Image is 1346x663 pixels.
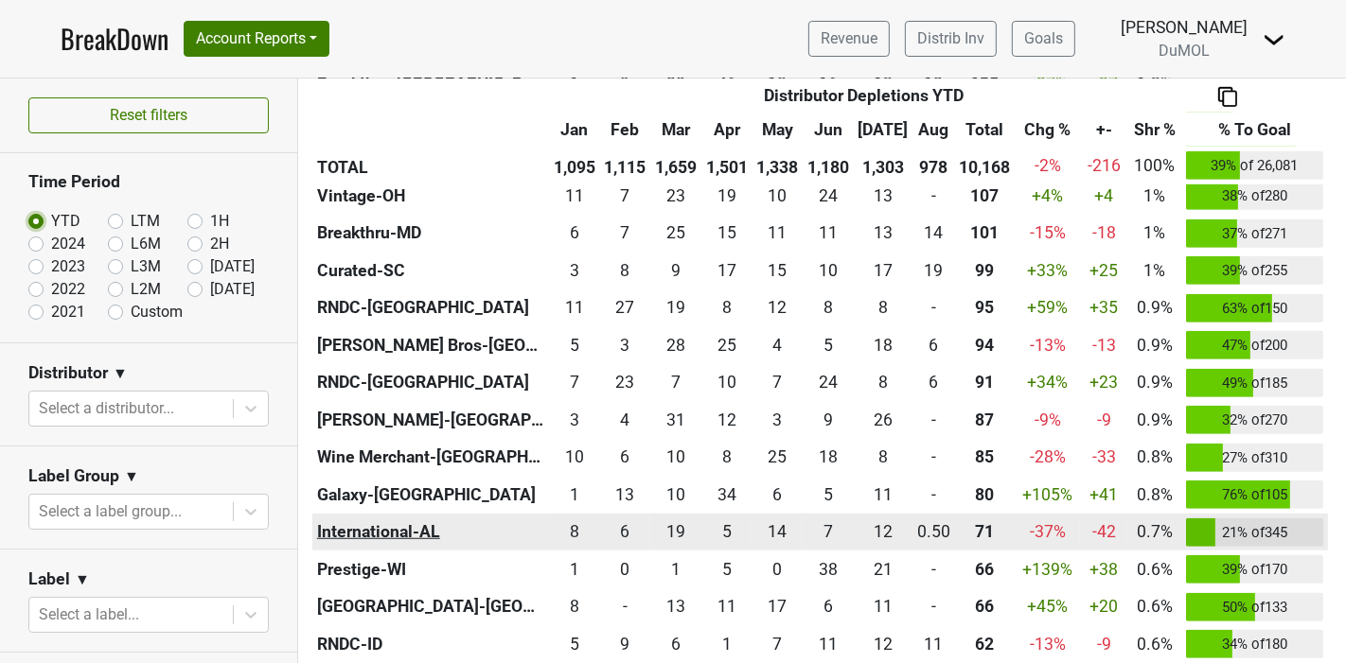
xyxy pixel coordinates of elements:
[604,482,646,507] div: 13
[650,364,701,402] td: 6.5
[701,215,753,253] td: 14.668
[960,295,1011,320] div: 95
[756,258,798,283] div: 15
[706,445,748,469] div: 8
[854,476,913,514] td: 11.334
[1015,252,1080,289] td: +33 %
[1127,550,1182,588] td: 0.6%
[858,183,908,208] div: 13
[650,147,701,184] th: 1,659
[912,401,955,439] td: 0
[554,482,595,507] div: 1
[210,278,255,301] label: [DATE]
[1085,370,1123,394] div: +23
[807,220,849,245] div: 11
[752,252,803,289] td: 15
[650,401,701,439] td: 30.832
[1015,476,1080,514] td: +105 %
[600,215,651,253] td: 6.5
[858,370,908,394] div: 8
[604,445,646,469] div: 6
[600,177,651,215] td: 7.34
[604,519,646,544] div: 6
[854,177,913,215] td: 12.68
[554,183,595,208] div: 11
[1127,476,1182,514] td: 0.8%
[549,401,600,439] td: 3.48
[600,439,651,477] td: 5.832
[75,568,90,591] span: ▼
[600,476,651,514] td: 12.667
[752,364,803,402] td: 6.833
[955,439,1016,477] th: 84.998
[701,289,753,327] td: 8.32
[1085,519,1123,544] div: -42
[912,364,955,402] td: 6.001
[803,289,854,327] td: 8.12
[807,557,849,582] div: 38
[955,326,1016,364] th: 93.750
[917,557,950,582] div: -
[756,519,798,544] div: 14
[854,364,913,402] td: 7.833
[604,557,646,582] div: 0
[1159,42,1210,60] span: DuMOL
[858,445,908,469] div: 8
[960,519,1011,544] div: 71
[1015,326,1080,364] td: -13 %
[604,220,646,245] div: 7
[210,210,229,233] label: 1H
[1035,156,1061,175] span: -2%
[312,147,549,184] th: TOTAL
[955,514,1016,551] th: 70.999
[28,97,269,133] button: Reset filters
[807,482,849,507] div: 5
[655,220,697,245] div: 25
[858,519,908,544] div: 12
[854,514,913,551] td: 12.333
[1085,295,1123,320] div: +35
[803,147,854,184] th: 1,180
[312,364,549,402] th: RNDC-[GEOGRAPHIC_DATA]
[917,220,950,245] div: 14
[650,326,701,364] td: 28.16
[113,362,128,385] span: ▼
[807,258,849,283] div: 10
[706,220,748,245] div: 15
[955,215,1016,253] th: 100.837
[600,79,1127,113] th: Distributor Depletions YTD
[706,557,748,582] div: 5
[600,514,651,551] td: 6.167
[1085,445,1123,469] div: -33
[554,370,595,394] div: 7
[854,252,913,289] td: 17.001
[701,364,753,402] td: 9.667
[600,550,651,588] td: 0
[912,326,955,364] td: 5.66
[807,408,849,432] div: 9
[1015,113,1080,147] th: Chg %: activate to sort column ascending
[600,289,651,327] td: 27.14
[752,476,803,514] td: 6.167
[51,210,80,233] label: YTD
[756,183,798,208] div: 10
[1127,113,1182,147] th: Shr %: activate to sort column ascending
[549,289,600,327] td: 11.48
[549,439,600,477] td: 9.999
[960,445,1011,469] div: 85
[701,177,753,215] td: 19.19
[858,295,908,320] div: 8
[955,289,1016,327] th: 94.500
[701,401,753,439] td: 12.16
[600,364,651,402] td: 23.3
[549,147,600,184] th: 1,095
[912,289,955,327] td: 0
[650,550,701,588] td: 1
[917,445,950,469] div: -
[1085,482,1123,507] div: +41
[960,333,1011,358] div: 94
[210,255,255,278] label: [DATE]
[960,482,1011,507] div: 80
[912,177,955,215] td: 0
[1015,215,1080,253] td: -15 %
